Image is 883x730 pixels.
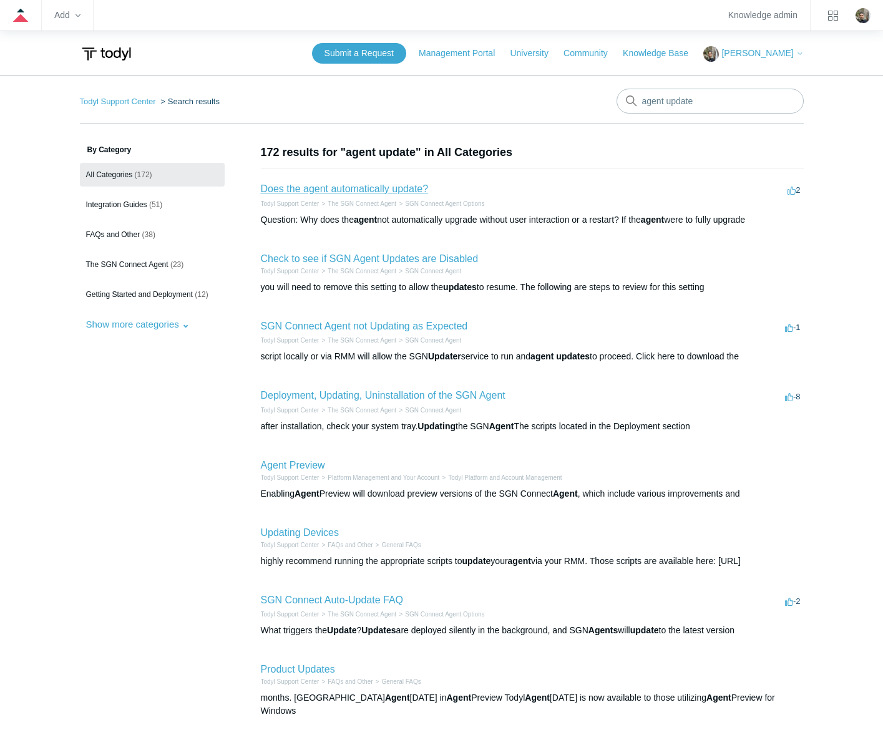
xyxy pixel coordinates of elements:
[641,215,664,225] em: agent
[86,200,147,209] span: Integration Guides
[361,625,396,635] em: Updates
[630,625,659,635] em: update
[417,421,456,431] em: Updating
[261,487,804,500] div: Enabling Preview will download preview versions of the SGN Connect , which include various improv...
[381,542,421,548] a: General FAQs
[396,266,461,276] li: SGN Connect Agent
[261,595,404,605] a: SGN Connect Auto-Update FAQ
[80,253,225,276] a: The SGN Connect Agent (23)
[489,421,514,431] em: Agent
[319,199,396,208] li: The SGN Connect Agent
[86,230,140,239] span: FAQs and Other
[261,183,429,194] a: Does the agent automatically update?
[327,625,356,635] em: Update
[563,47,620,60] a: Community
[319,610,396,619] li: The SGN Connect Agent
[728,12,798,19] a: Knowledge admin
[149,200,162,209] span: (51)
[405,200,484,207] a: SGN Connect Agent Options
[261,542,320,548] a: Todyl Support Center
[623,47,701,60] a: Knowledge Base
[462,556,490,566] em: update
[261,336,320,345] li: Todyl Support Center
[261,199,320,208] li: Todyl Support Center
[354,215,377,225] em: agent
[428,351,461,361] em: Updater
[785,323,801,332] span: -1
[785,596,801,606] span: -2
[443,282,477,292] em: updates
[448,474,562,481] a: Todyl Platform and Account Management
[381,678,421,685] a: General FAQs
[261,390,505,401] a: Deployment, Updating, Uninstallation of the SGN Agent
[405,337,461,344] a: SGN Connect Agent
[80,283,225,306] a: Getting Started and Deployment (12)
[261,407,320,414] a: Todyl Support Center
[261,406,320,415] li: Todyl Support Center
[142,230,155,239] span: (38)
[721,48,793,58] span: [PERSON_NAME]
[319,677,373,686] li: FAQs and Other
[328,611,396,618] a: The SGN Connect Agent
[396,199,484,208] li: SGN Connect Agent Options
[328,337,396,344] a: The SGN Connect Agent
[396,336,461,345] li: SGN Connect Agent
[373,677,421,686] li: General FAQs
[261,350,804,363] div: script locally or via RMM will allow the SGN service to run and to proceed. Click here to downloa...
[396,610,484,619] li: SGN Connect Agent Options
[385,693,410,703] em: Agent
[261,321,468,331] a: SGN Connect Agent not Updating as Expected
[261,473,320,482] li: Todyl Support Center
[261,610,320,619] li: Todyl Support Center
[261,555,804,568] div: highly recommend running the appropriate scripts to your via your RMM. Those scripts are availabl...
[319,266,396,276] li: The SGN Connect Agent
[80,313,196,336] button: Show more categories
[319,540,373,550] li: FAQs and Other
[328,474,439,481] a: Platform Management and Your Account
[446,693,471,703] em: Agent
[261,253,479,264] a: Check to see if SGN Agent Updates are Disabled
[510,47,560,60] a: University
[195,290,208,299] span: (12)
[261,266,320,276] li: Todyl Support Center
[261,460,325,470] a: Agent Preview
[703,46,803,62] button: [PERSON_NAME]
[785,392,801,401] span: -8
[261,281,804,294] div: you will need to remove this setting to allow the to resume. The following are steps to review fo...
[328,678,373,685] a: FAQs and Other
[617,89,804,114] input: Search
[80,97,156,106] a: Todyl Support Center
[261,677,320,686] li: Todyl Support Center
[312,43,406,64] a: Submit a Request
[553,489,578,499] em: Agent
[856,8,871,23] img: user avatar
[508,556,531,566] em: agent
[328,407,396,414] a: The SGN Connect Agent
[86,170,133,179] span: All Categories
[525,693,550,703] em: Agent
[135,170,152,179] span: (172)
[396,406,461,415] li: SGN Connect Agent
[856,8,871,23] zd-hc-trigger: Click your profile icon to open the profile menu
[80,97,159,106] li: Todyl Support Center
[706,693,731,703] em: Agent
[405,407,461,414] a: SGN Connect Agent
[319,473,439,482] li: Platform Management and Your Account
[80,42,133,66] img: Todyl Support Center Help Center home page
[261,213,804,226] div: Question: Why does the not automatically upgrade without user interaction or a restart? If the we...
[373,540,421,550] li: General FAQs
[405,611,484,618] a: SGN Connect Agent Options
[588,625,618,635] em: Agents
[261,474,320,481] a: Todyl Support Center
[328,200,396,207] a: The SGN Connect Agent
[328,542,373,548] a: FAQs and Other
[261,691,804,718] div: months. [GEOGRAPHIC_DATA] [DATE] in Preview Todyl [DATE] is now available to those utilizing Prev...
[261,268,320,275] a: Todyl Support Center
[261,611,320,618] a: Todyl Support Center
[261,540,320,550] li: Todyl Support Center
[170,260,183,269] span: (23)
[419,47,507,60] a: Management Portal
[261,420,804,433] div: after installation, check your system tray. the SGN The scripts located in the Deployment section
[261,144,804,161] h1: 172 results for "agent update" in All Categories
[261,337,320,344] a: Todyl Support Center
